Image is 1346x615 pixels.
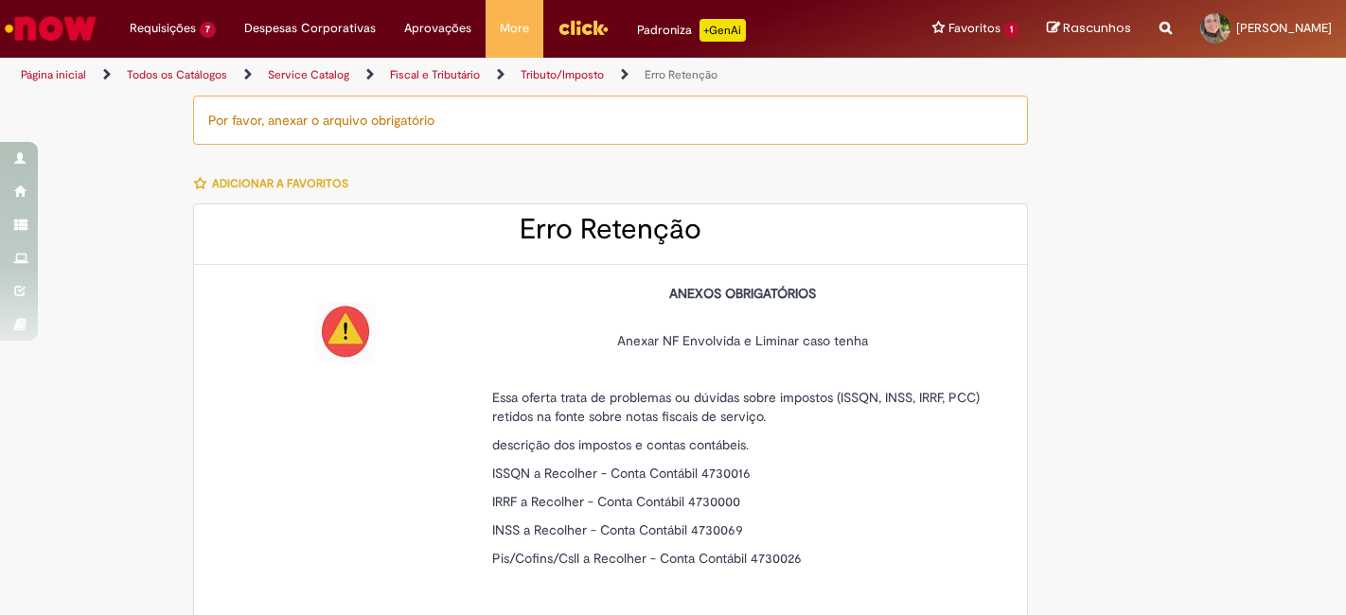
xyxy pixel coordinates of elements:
p: +GenAi [700,19,746,42]
span: [PERSON_NAME] [1236,20,1332,36]
a: Rascunhos [1047,20,1131,38]
span: Rascunhos [1063,19,1131,37]
p: IRRF a Recolher - Conta Contábil 4730000 [492,492,994,511]
a: Tributo/Imposto [521,67,604,82]
a: Página inicial [21,67,86,82]
div: Padroniza [637,19,746,42]
p: Essa oferta trata de problemas ou dúvidas sobre impostos (ISSQN, INSS, IRRF, PCC) retidos na font... [492,388,994,426]
a: Fiscal e Tributário [390,67,480,82]
span: 7 [200,22,216,38]
span: Favoritos [948,19,1001,38]
span: More [500,19,529,38]
p: Pis/Cofins/Csll a Recolher - Conta Contábil 4730026 [492,549,994,568]
a: Service Catalog [268,67,349,82]
span: Adicionar a Favoritos [212,176,348,191]
a: Erro Retenção [645,67,717,82]
div: Por favor, anexar o arquivo obrigatório [193,96,1028,145]
img: ServiceNow [2,9,99,47]
ul: Trilhas de página [14,58,883,93]
span: Despesas Corporativas [244,19,376,38]
span: 1 [1004,22,1018,38]
p: Anexar NF Envolvida e Liminar caso tenha [492,312,994,350]
button: Adicionar a Favoritos [193,164,359,203]
p: ISSQN a Recolher - Conta Contábil 4730016 [492,464,994,483]
p: descrição dos impostos e contas contábeis. [492,435,994,454]
img: Erro Retenção [315,303,376,363]
a: Todos os Catálogos [127,67,227,82]
span: Requisições [130,19,196,38]
h2: Erro Retenção [213,214,1008,245]
span: Aprovações [404,19,471,38]
p: INSS a Recolher - Conta Contábil 4730069 [492,520,994,539]
img: click_logo_yellow_360x200.png [558,13,609,42]
strong: ANEXOS OBRIGATÓRIOS [669,285,816,302]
